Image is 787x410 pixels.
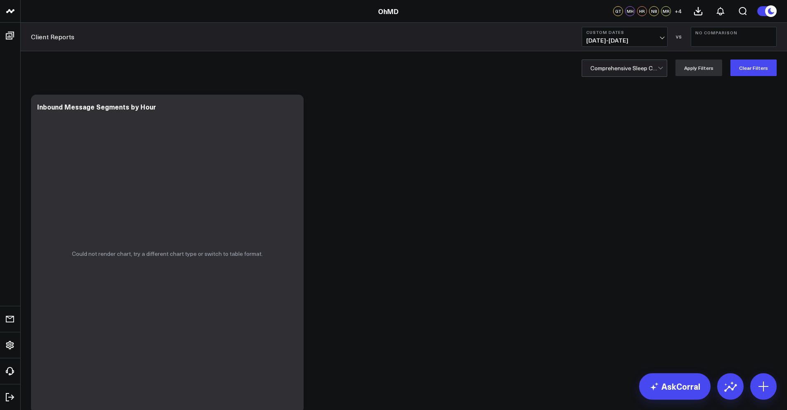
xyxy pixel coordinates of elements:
div: MH [625,6,635,16]
button: Apply Filters [675,60,722,76]
div: Inbound Message Segments by Hour [37,102,156,111]
button: Clear Filters [730,60,777,76]
p: Could not render chart, try a different chart type or switch to table format. [72,250,263,257]
span: + 4 [675,8,682,14]
button: +4 [673,6,683,16]
span: [DATE] - [DATE] [586,37,663,44]
a: OhMD [378,7,399,16]
div: GT [613,6,623,16]
div: MR [661,6,671,16]
a: Client Reports [31,32,74,41]
b: No Comparison [695,30,772,35]
div: VS [672,34,687,39]
b: Custom Dates [586,30,663,35]
div: HR [637,6,647,16]
button: Custom Dates[DATE]-[DATE] [582,27,668,47]
div: NB [649,6,659,16]
button: No Comparison [691,27,777,47]
a: AskCorral [639,373,711,400]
